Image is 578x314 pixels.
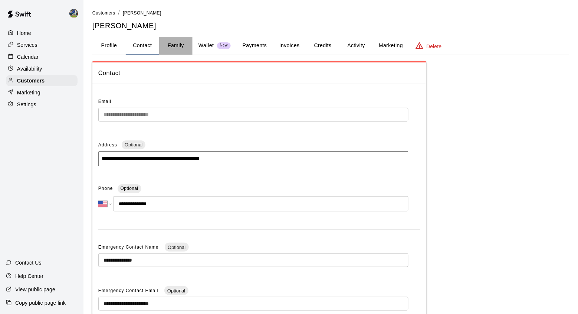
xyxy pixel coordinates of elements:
span: Optional [121,186,138,191]
span: [PERSON_NAME] [123,10,161,16]
button: Family [159,37,193,55]
div: basic tabs example [92,37,569,55]
p: Availability [17,65,42,72]
nav: breadcrumb [92,9,569,17]
a: Home [6,27,78,39]
button: Activity [339,37,373,55]
a: Calendar [6,51,78,62]
p: Calendar [17,53,39,61]
h5: [PERSON_NAME] [92,21,569,31]
button: Payments [237,37,273,55]
p: Customers [17,77,45,84]
p: Help Center [15,272,43,280]
span: Optional [122,142,145,148]
p: View public page [15,286,55,293]
span: Phone [98,183,113,195]
span: New [217,43,231,48]
a: Settings [6,99,78,110]
span: Optional [165,245,188,250]
p: Settings [17,101,36,108]
div: Brandon Gold [68,6,83,21]
button: Marketing [373,37,409,55]
span: Emergency Contact Email [98,288,160,293]
span: Optional [164,288,188,294]
p: Services [17,41,37,49]
p: Home [17,29,31,37]
button: Invoices [273,37,306,55]
span: Address [98,142,117,148]
a: Marketing [6,87,78,98]
li: / [118,9,120,17]
div: The email of an existing customer can only be changed by the customer themselves at https://book.... [98,108,408,122]
button: Credits [306,37,339,55]
button: Contact [126,37,159,55]
a: Services [6,39,78,51]
a: Customers [92,10,115,16]
p: Contact Us [15,259,42,266]
p: Wallet [198,42,214,49]
p: Copy public page link [15,299,66,307]
button: Profile [92,37,126,55]
a: Availability [6,63,78,74]
span: Emergency Contact Name [98,245,160,250]
span: Email [98,99,111,104]
p: Marketing [17,89,40,96]
a: Customers [6,75,78,86]
p: Delete [427,43,442,50]
span: Contact [98,68,420,78]
img: Brandon Gold [69,9,78,18]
